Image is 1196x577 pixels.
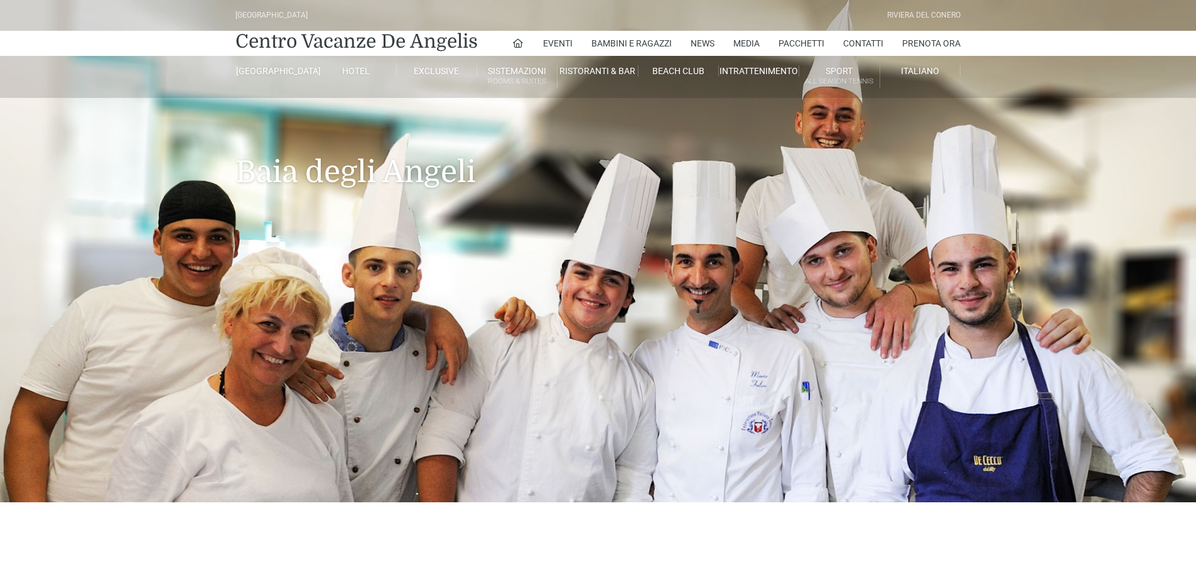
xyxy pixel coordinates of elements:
[316,65,396,77] a: Hotel
[558,65,638,77] a: Ristoranti & Bar
[638,65,719,77] a: Beach Club
[397,65,477,77] a: Exclusive
[477,65,558,89] a: SistemazioniRooms & Suites
[235,98,961,208] h1: Baia degli Angeli
[719,65,799,77] a: Intrattenimento
[880,65,961,77] a: Italiano
[235,9,308,21] div: [GEOGRAPHIC_DATA]
[691,31,714,56] a: News
[887,9,961,21] div: Riviera Del Conero
[843,31,883,56] a: Contatti
[778,31,824,56] a: Pacchetti
[591,31,672,56] a: Bambini e Ragazzi
[235,65,316,77] a: [GEOGRAPHIC_DATA]
[799,65,880,89] a: SportAll Season Tennis
[733,31,760,56] a: Media
[543,31,573,56] a: Eventi
[477,75,557,87] small: Rooms & Suites
[902,31,961,56] a: Prenota Ora
[799,75,879,87] small: All Season Tennis
[901,66,939,76] span: Italiano
[235,29,478,54] a: Centro Vacanze De Angelis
